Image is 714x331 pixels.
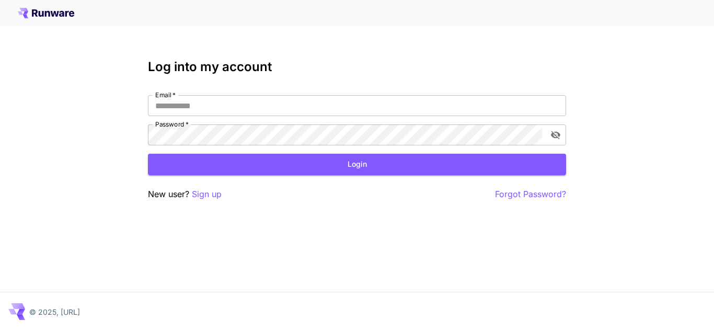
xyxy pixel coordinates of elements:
p: New user? [148,188,222,201]
label: Password [155,120,189,129]
button: Sign up [192,188,222,201]
h3: Log into my account [148,60,566,74]
button: Forgot Password? [495,188,566,201]
button: toggle password visibility [546,125,565,144]
label: Email [155,90,176,99]
button: Login [148,154,566,175]
p: © 2025, [URL] [29,306,80,317]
